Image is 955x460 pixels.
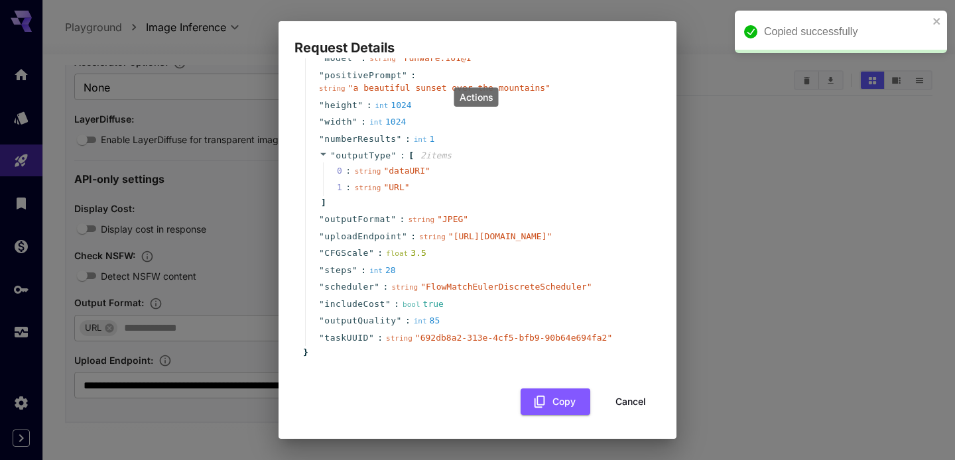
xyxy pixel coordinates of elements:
div: 28 [369,264,396,277]
button: Cancel [601,388,661,416]
h2: Request Details [279,21,676,58]
span: " [397,316,402,325]
span: " [369,333,374,343]
span: " [319,282,324,292]
span: " [374,282,379,292]
span: : [400,213,405,226]
span: " [319,100,324,110]
span: : [394,298,399,311]
span: includeCost [324,298,385,311]
span: " URL " [383,182,409,192]
span: float [386,249,408,258]
div: 1 [414,133,435,146]
span: : [405,314,411,327]
span: : [383,280,389,294]
span: 1 [337,181,355,194]
button: Copy [521,388,590,416]
span: int [414,135,427,144]
span: steps [324,264,352,277]
span: int [369,118,383,127]
span: taskUUID [324,331,369,345]
div: Actions [454,87,499,107]
span: " JPEG " [437,214,468,224]
span: " [369,248,374,258]
span: : [400,149,405,162]
span: : [377,247,383,260]
div: 85 [414,314,440,327]
span: string [386,334,413,343]
span: : [361,264,366,277]
span: " [357,100,363,110]
button: close [932,16,942,27]
span: string [391,283,418,292]
span: " [319,70,324,80]
span: : [411,230,416,243]
span: string [369,54,396,63]
span: " [319,316,324,325]
span: " [402,70,407,80]
span: positivePrompt [324,69,402,82]
span: " [319,265,324,275]
span: outputType [336,150,391,160]
span: " [319,299,324,309]
span: scheduler [324,280,374,294]
span: " FlowMatchEulerDiscreteScheduler " [420,282,592,292]
span: : [411,69,416,82]
span: : [367,99,372,112]
span: [ [409,149,414,162]
span: int [414,317,427,325]
span: " [319,53,324,63]
span: " [319,248,324,258]
span: " [319,134,324,144]
span: " [352,117,357,127]
span: bool [403,300,420,309]
span: : [377,331,383,345]
span: : [361,52,366,65]
span: string [408,215,434,224]
span: " [352,53,357,63]
span: " [URL][DOMAIN_NAME] " [448,231,552,241]
span: uploadEndpoint [324,230,402,243]
span: : [405,133,411,146]
span: " [402,231,407,241]
span: numberResults [324,133,396,146]
div: 1024 [369,115,406,129]
span: " [391,214,396,224]
span: } [301,346,308,359]
div: : [346,181,351,194]
span: 0 [337,164,355,178]
span: " [319,333,324,343]
span: " [352,265,357,275]
span: outputQuality [324,314,396,327]
span: int [369,266,383,275]
span: string [419,233,446,241]
span: width [324,115,352,129]
div: 1024 [375,99,411,112]
span: ] [319,196,326,209]
span: string [355,184,381,192]
span: int [375,101,388,110]
span: " [319,214,324,224]
span: " [397,134,402,144]
span: 2 item s [420,150,452,160]
div: true [403,298,444,311]
span: " a beautiful sunset over the mountains " [348,83,550,93]
span: CFGScale [324,247,369,260]
span: " [330,150,336,160]
span: " [391,150,397,160]
span: " [385,299,391,309]
span: " 692db8a2-313e-4cf5-bfb9-90b64e694fa2 " [415,333,612,343]
span: height [324,99,357,112]
span: " dataURI " [383,166,430,176]
div: Copied successfully [764,24,928,40]
span: outputFormat [324,213,391,226]
span: : [361,115,366,129]
div: : [346,164,351,178]
span: " [319,231,324,241]
span: model [324,52,352,65]
span: " [319,117,324,127]
div: 3.5 [386,247,426,260]
span: string [319,84,346,93]
span: " runware:101@1 " [399,53,476,63]
span: string [355,167,381,176]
